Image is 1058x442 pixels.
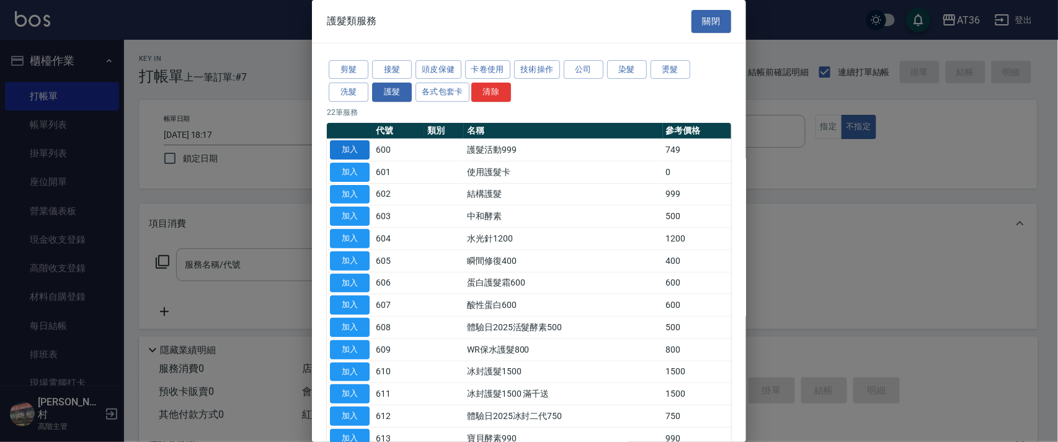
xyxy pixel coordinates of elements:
[564,60,603,79] button: 公司
[372,60,412,79] button: 接髮
[330,140,370,160] button: 加入
[464,205,663,228] td: 中和酵素
[651,60,690,79] button: 燙髮
[416,60,461,79] button: 頭皮保健
[373,161,424,183] td: 601
[471,83,511,102] button: 清除
[373,294,424,317] td: 607
[373,317,424,339] td: 608
[663,205,731,228] td: 500
[514,60,560,79] button: 技術操作
[663,123,731,139] th: 參考價格
[663,361,731,383] td: 1500
[330,229,370,248] button: 加入
[663,161,731,183] td: 0
[373,205,424,228] td: 603
[330,407,370,426] button: 加入
[330,295,370,315] button: 加入
[464,383,663,405] td: 冰封護髮1500 滿千送
[373,250,424,272] td: 605
[464,228,663,250] td: 水光針1200
[330,363,370,382] button: 加入
[330,340,370,359] button: 加入
[373,139,424,161] td: 600
[663,338,731,361] td: 800
[373,383,424,405] td: 611
[663,228,731,250] td: 1200
[330,185,370,204] button: 加入
[372,83,412,102] button: 護髮
[464,405,663,428] td: 體驗日2025冰封二代750
[663,294,731,317] td: 600
[373,228,424,250] td: 604
[373,405,424,428] td: 612
[373,361,424,383] td: 610
[663,272,731,294] td: 600
[373,123,424,139] th: 代號
[464,250,663,272] td: 瞬間修復400
[330,163,370,182] button: 加入
[330,207,370,226] button: 加入
[663,139,731,161] td: 749
[464,123,663,139] th: 名稱
[416,83,469,102] button: 各式包套卡
[663,317,731,339] td: 500
[330,318,370,337] button: 加入
[465,60,511,79] button: 卡卷使用
[373,272,424,294] td: 606
[327,107,731,118] p: 22 筆服務
[464,294,663,317] td: 酸性蛋白600
[663,183,731,205] td: 999
[464,183,663,205] td: 結構護髮
[373,183,424,205] td: 602
[663,383,731,405] td: 1500
[691,10,731,33] button: 關閉
[330,251,370,271] button: 加入
[464,161,663,183] td: 使用護髮卡
[607,60,647,79] button: 染髮
[330,384,370,404] button: 加入
[373,338,424,361] td: 609
[330,274,370,293] button: 加入
[329,83,368,102] button: 洗髮
[663,405,731,428] td: 750
[464,361,663,383] td: 冰封護髮1500
[464,317,663,339] td: 體驗日2025活髮酵素500
[464,272,663,294] td: 蛋白護髮霜600
[424,123,464,139] th: 類別
[464,139,663,161] td: 護髮活動999
[327,15,376,27] span: 護髮類服務
[329,60,368,79] button: 剪髮
[464,338,663,361] td: WR保水護髮800
[663,250,731,272] td: 400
